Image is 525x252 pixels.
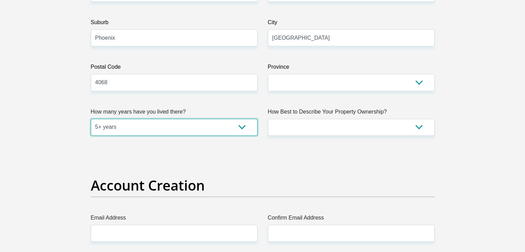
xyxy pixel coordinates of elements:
[91,29,257,46] input: Suburb
[268,74,435,91] select: Please Select a Province
[268,225,435,242] input: Confirm Email Address
[268,63,435,74] label: Province
[91,18,257,29] label: Suburb
[91,177,435,194] h2: Account Creation
[91,74,257,91] input: Postal Code
[268,108,435,119] label: How Best to Describe Your Property Ownership?
[91,119,257,136] select: Please select a value
[268,119,435,136] select: Please select a value
[268,18,435,29] label: City
[91,225,257,242] input: Email Address
[268,214,435,225] label: Confirm Email Address
[91,63,257,74] label: Postal Code
[91,108,257,119] label: How many years have you lived there?
[91,214,257,225] label: Email Address
[268,29,435,46] input: City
